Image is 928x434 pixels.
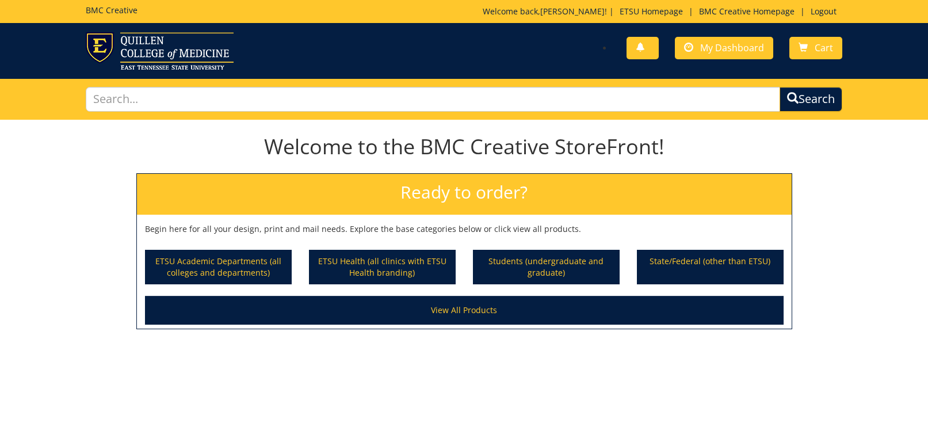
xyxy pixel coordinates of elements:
[540,6,605,17] a: [PERSON_NAME]
[700,41,764,54] span: My Dashboard
[815,41,833,54] span: Cart
[614,6,689,17] a: ETSU Homepage
[675,37,773,59] a: My Dashboard
[145,223,784,235] p: Begin here for all your design, print and mail needs. Explore the base categories below or click ...
[638,251,782,283] a: State/Federal (other than ETSU)
[789,37,842,59] a: Cart
[136,135,792,158] h1: Welcome to the BMC Creative StoreFront!
[310,251,455,283] a: ETSU Health (all clinics with ETSU Health branding)
[483,6,842,17] p: Welcome back, ! | | |
[805,6,842,17] a: Logout
[86,87,780,112] input: Search...
[146,251,291,283] a: ETSU Academic Departments (all colleges and departments)
[693,6,800,17] a: BMC Creative Homepage
[86,6,138,14] h5: BMC Creative
[86,32,234,70] img: ETSU logo
[145,296,784,325] a: View All Products
[780,87,842,112] button: Search
[137,174,792,215] h2: Ready to order?
[474,251,618,283] a: Students (undergraduate and graduate)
